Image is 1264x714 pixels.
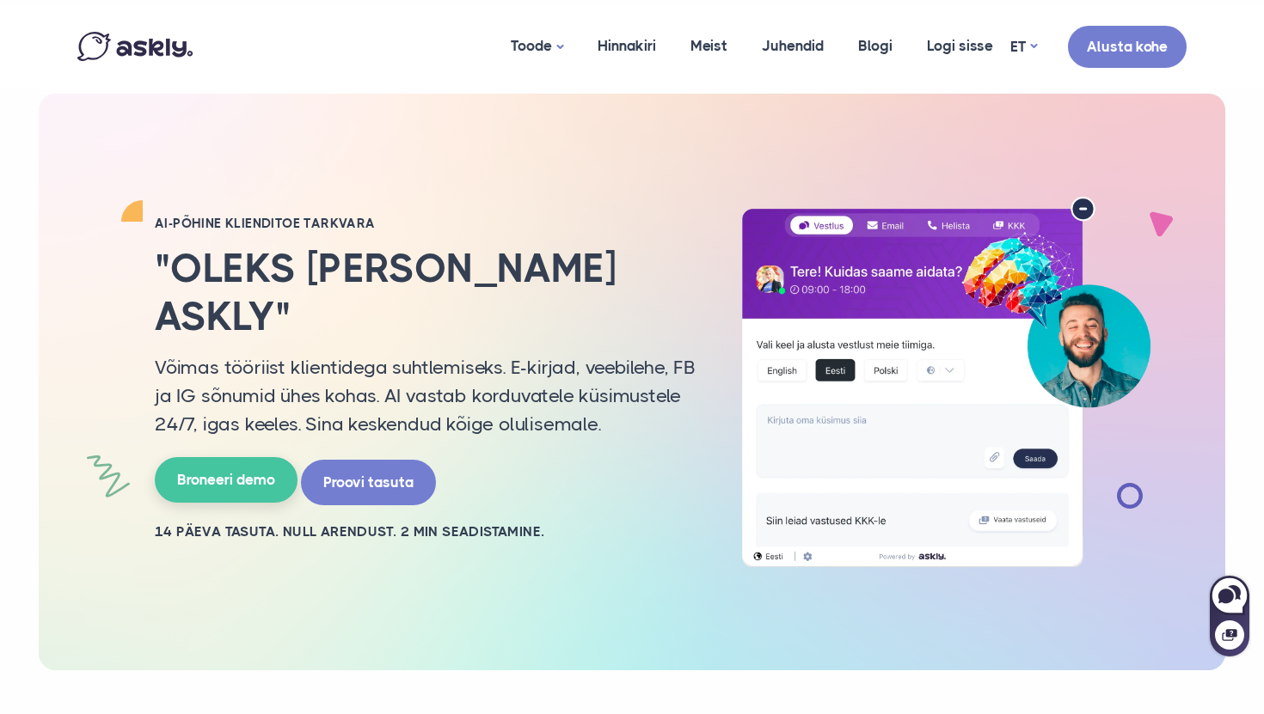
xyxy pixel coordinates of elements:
a: Logi sisse [910,4,1010,88]
h2: 14 PÄEVA TASUTA. NULL ARENDUST. 2 MIN SEADISTAMINE. [155,522,696,541]
img: AI multilingual chat [722,197,1169,568]
h2: "Oleks [PERSON_NAME] Askly" [155,245,696,339]
p: Võimas tööriist klientidega suhtlemiseks. E-kirjad, veebilehe, FB ja IG sõnumid ühes kohas. AI va... [155,353,696,438]
a: Proovi tasuta [301,460,436,505]
a: ET [1010,34,1037,59]
a: Juhendid [745,4,841,88]
a: Toode [494,4,580,89]
a: Hinnakiri [580,4,673,88]
iframe: Askly chat [1208,572,1251,658]
a: Broneeri demo [155,457,298,503]
img: Askly [77,32,193,61]
a: Blogi [841,4,910,88]
h2: AI-PÕHINE KLIENDITOE TARKVARA [155,215,696,232]
a: Meist [673,4,745,88]
a: Alusta kohe [1068,26,1187,68]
